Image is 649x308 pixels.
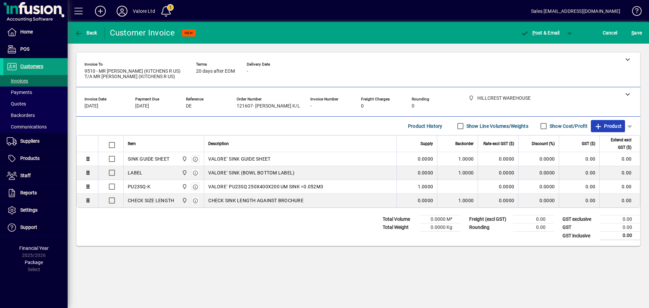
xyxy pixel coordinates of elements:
a: Communications [3,121,68,133]
span: Package [25,260,43,265]
span: Payments [7,90,32,95]
span: Extend excl GST ($) [604,136,631,151]
span: DE [186,103,192,109]
a: Knowledge Base [627,1,641,23]
span: POS [20,46,29,52]
button: Back [73,27,99,39]
span: Back [75,30,97,35]
span: S [631,30,634,35]
span: Item [128,140,136,147]
button: Profile [111,5,133,17]
span: 1.0000 [458,156,474,162]
span: Financial Year [19,245,49,251]
span: - [310,103,312,109]
label: Show Line Volumes/Weights [465,123,528,129]
button: Product History [405,120,445,132]
span: Staff [20,173,31,178]
span: Supply [420,140,433,147]
span: 1.0000 [418,183,433,190]
td: 0.0000 M³ [420,215,460,223]
td: 0.0000 [518,180,559,194]
td: 0.0000 [518,194,559,207]
span: VALORE` SINK GUIDE SHEET [208,156,270,162]
span: HILLCREST WAREHOUSE [180,169,188,176]
a: Settings [3,202,68,219]
a: Quotes [3,98,68,110]
div: CHECK SIZE LENGTH [128,197,174,204]
span: 0.0000 [418,197,433,204]
span: VALORE` SINK (BOWL BOTTOM LABEL) [208,169,294,176]
span: Products [20,156,40,161]
label: Show Cost/Profit [548,123,587,129]
span: Home [20,29,33,34]
a: Payments [3,87,68,98]
span: Customers [20,64,43,69]
span: 0 [361,103,364,109]
div: 0.0000 [482,183,514,190]
a: Support [3,219,68,236]
div: LABEL [128,169,142,176]
span: Product [594,121,622,132]
span: [DATE] [135,103,149,109]
a: Staff [3,167,68,184]
span: Cancel [603,27,618,38]
app-page-header-button: Back [68,27,105,39]
button: Product [591,120,625,132]
span: Discount (%) [532,140,555,147]
span: Reports [20,190,37,195]
span: 0 [412,103,414,109]
td: 0.00 [599,180,640,194]
span: [DATE] [85,103,98,109]
a: Home [3,24,68,41]
span: - [247,69,248,74]
span: 1.0000 [458,169,474,176]
td: Freight (excl GST) [466,215,513,223]
td: GST inclusive [559,232,600,240]
span: 0.0000 [418,169,433,176]
td: 0.00 [559,166,599,180]
span: ost & Email [521,30,560,35]
span: Backorder [455,140,474,147]
span: Product History [408,121,442,132]
td: 0.00 [559,180,599,194]
span: Communications [7,124,47,129]
span: NEW [185,31,193,35]
td: 0.0000 [518,166,559,180]
td: 0.00 [600,215,640,223]
span: Suppliers [20,138,40,144]
td: 0.0000 [518,152,559,166]
span: Support [20,224,37,230]
td: GST [559,223,600,232]
a: POS [3,41,68,58]
a: Backorders [3,110,68,121]
div: 0.0000 [482,156,514,162]
div: Valore Ltd [133,6,155,17]
a: Suppliers [3,133,68,150]
td: Total Volume [379,215,420,223]
span: ave [631,27,642,38]
button: Post & Email [517,27,563,39]
div: 0.0000 [482,169,514,176]
td: 0.00 [599,194,640,207]
td: 0.00 [513,215,554,223]
span: Rate excl GST ($) [483,140,514,147]
span: 0.0000 [418,156,433,162]
td: 0.00 [599,152,640,166]
div: SINK GUIDE SHEET [128,156,169,162]
td: Total Weight [379,223,420,232]
span: Quotes [7,101,26,106]
span: CHECK SINK LENGTH AGAINST BROCHURE [208,197,304,204]
td: 0.0000 Kg [420,223,460,232]
div: Customer Invoice [110,27,175,38]
span: Invoices [7,78,28,84]
td: 0.00 [600,223,640,232]
span: 121607- [PERSON_NAME] K/L [237,103,300,109]
td: 0.00 [600,232,640,240]
td: Rounding [466,223,513,232]
td: 0.00 [559,194,599,207]
a: Invoices [3,75,68,87]
div: PU23SQ-K [128,183,150,190]
a: Reports [3,185,68,202]
td: 0.00 [513,223,554,232]
button: Save [630,27,644,39]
